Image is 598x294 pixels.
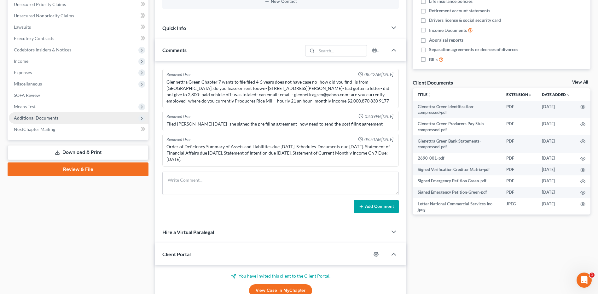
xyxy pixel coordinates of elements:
[166,144,395,162] div: Order of Deficiency Summary of Assets and Liabilities due [DATE]. Schedules-Documents due [DATE]....
[14,47,71,52] span: Codebtors Insiders & Notices
[501,153,537,164] td: PDF
[166,72,191,78] div: Removed User
[413,79,453,86] div: Client Documents
[506,92,532,97] a: Extensionunfold_more
[429,46,518,53] span: Separation agreements or decrees of divorces
[14,13,74,18] span: Unsecured Nonpriority Claims
[501,164,537,175] td: PDF
[413,164,501,175] td: Signed Verification Creditor Matrix-pdf
[577,273,592,288] iframe: Intercom live chat
[589,273,595,278] span: 1
[14,2,66,7] span: Unsecured Priority Claims
[537,164,575,175] td: [DATE]
[427,93,431,97] i: unfold_more
[9,90,148,101] a: SOFA Review
[8,145,148,160] a: Download & Print
[501,198,537,215] td: JPEG
[14,81,42,86] span: Miscellaneous
[9,10,148,21] a: Unsecured Nonpriority Claims
[166,79,395,104] div: Glennettra Green Chapter 7 wants to file filed 4-5 years does not have case no- how did you find-...
[14,24,31,30] span: Lawsuits
[162,251,191,257] span: Client Portal
[501,118,537,135] td: PDF
[537,175,575,187] td: [DATE]
[14,126,55,132] span: NextChapter Mailing
[429,56,438,63] span: Bills
[537,118,575,135] td: [DATE]
[413,118,501,135] td: Glenettra Green Producers Pay Stub-compressed-pdf
[528,93,532,97] i: unfold_more
[14,58,28,64] span: Income
[14,115,58,121] span: Additional Documents
[354,200,399,213] button: Add Comment
[316,45,367,56] input: Search...
[14,104,36,109] span: Means Test
[162,47,187,53] span: Comments
[9,124,148,135] a: NextChapter Mailing
[537,135,575,153] td: [DATE]
[429,27,467,33] span: Income Documents
[364,72,393,78] span: 08:42AM[DATE]
[413,175,501,187] td: Signed Emergency Petition Green-pdf
[413,135,501,153] td: Glenettra Green Bank Statements-compressed-pdf
[537,101,575,118] td: [DATE]
[537,153,575,164] td: [DATE]
[166,121,395,127] div: Filed [PERSON_NAME] [DATE]- she signed the pre filing agreement- now need to send the post filing...
[501,187,537,198] td: PDF
[9,33,148,44] a: Executory Contracts
[365,114,393,120] span: 03:39PM[DATE]
[8,162,148,176] a: Review & File
[501,135,537,153] td: PDF
[429,37,463,43] span: Appraisal reports
[413,198,501,215] td: Letter National Commercial Services Inc-jpeg
[429,8,490,14] span: Retirement account statements
[14,92,40,98] span: SOFA Review
[566,93,570,97] i: expand_more
[162,25,186,31] span: Quick Info
[537,187,575,198] td: [DATE]
[413,101,501,118] td: Glenettra Green Identification-compressed-pdf
[418,92,431,97] a: Titleunfold_more
[429,17,501,23] span: Drivers license & social security card
[364,137,393,143] span: 09:51AM[DATE]
[537,198,575,215] td: [DATE]
[166,137,191,143] div: Removed User
[14,70,32,75] span: Expenses
[162,229,214,235] span: Hire a Virtual Paralegal
[166,114,191,120] div: Removed User
[413,153,501,164] td: 2690_001-pdf
[501,101,537,118] td: PDF
[501,175,537,187] td: PDF
[14,36,54,41] span: Executory Contracts
[413,187,501,198] td: Signed Emergency Petition-Green-pdf
[9,21,148,33] a: Lawsuits
[572,80,588,85] a: View All
[542,92,570,97] a: Date Added expand_more
[162,273,399,279] p: You have invited this client to the Client Portal.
